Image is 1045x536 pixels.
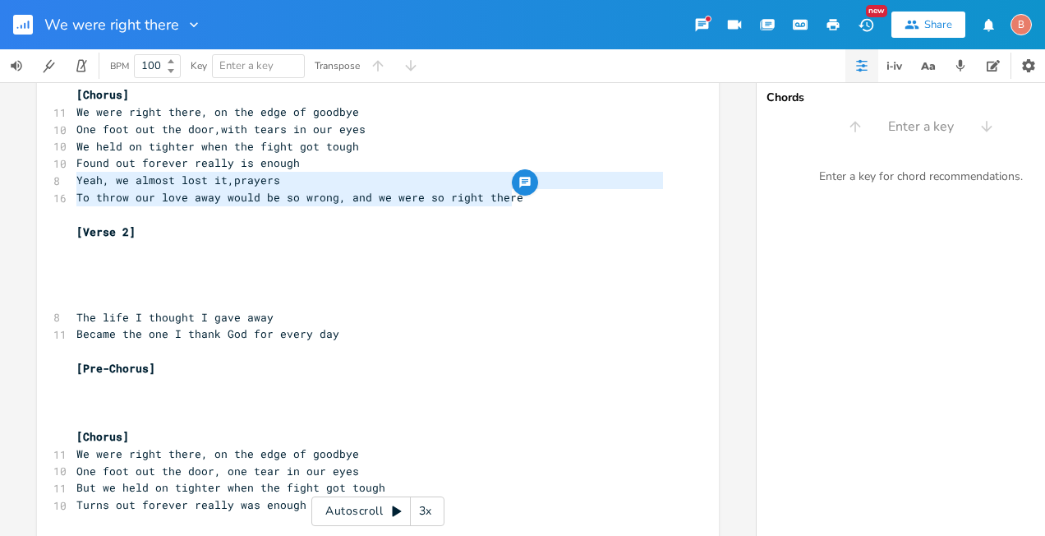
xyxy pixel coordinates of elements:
[76,122,366,136] span: One foot out the door,with tears in our eyes
[924,17,952,32] div: Share
[44,17,179,32] span: We were right there
[76,190,523,205] span: To throw our love away would be so wrong, and we were so right there
[110,62,129,71] div: BPM
[76,446,359,461] span: We were right there, on the edge of goodbye
[76,310,274,325] span: The life I thought I gave away
[219,58,274,73] span: Enter a key
[849,10,882,39] button: New
[1010,6,1032,44] button: B
[76,104,359,119] span: We were right there, on the edge of goodbye
[191,61,207,71] div: Key
[891,12,965,38] button: Share
[866,5,887,17] div: New
[76,139,359,154] span: We held on tighter when the fight got tough
[76,361,155,376] span: [Pre-Chorus]
[311,497,444,526] div: Autoscroll
[76,87,129,102] span: [Chorus]
[76,155,300,170] span: Found out forever really is enough
[76,326,339,341] span: Became the one I thank God for every day
[76,224,136,239] span: [Verse 2]
[76,464,359,478] span: One foot out the door, one tear in our eyes
[76,429,129,444] span: [Chorus]
[76,497,306,512] span: Turns out forever really was enough
[1010,14,1032,35] div: bjb3598
[315,61,360,71] div: Transpose
[411,497,440,526] div: 3x
[76,480,385,495] span: But we held on tighter when the fight got tough
[76,173,280,187] span: Yeah, we almost lost it,prayers
[888,118,954,136] span: Enter a key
